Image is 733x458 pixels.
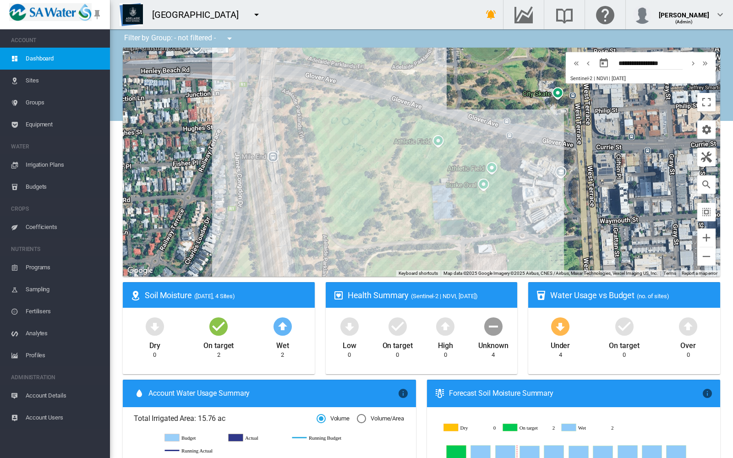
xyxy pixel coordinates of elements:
[699,58,711,69] button: icon-chevron-double-right
[549,315,571,337] md-icon: icon-arrow-down-bold-circle
[701,124,712,135] md-icon: icon-cog
[715,9,726,20] md-icon: icon-chevron-down
[217,351,220,359] div: 2
[492,351,495,359] div: 4
[26,216,103,238] span: Coefficients
[697,203,716,221] button: icon-select-all
[26,176,103,198] span: Budgets
[444,424,497,432] g: Dry
[680,337,696,351] div: Over
[144,315,166,337] md-icon: icon-arrow-down-bold-circle
[228,434,283,442] g: Actual
[663,271,676,276] a: Terms
[348,351,351,359] div: 0
[26,48,103,70] span: Dashboard
[687,58,699,69] button: icon-chevron-right
[637,293,669,300] span: (no. of sites)
[633,5,651,24] img: profile.jpg
[203,337,234,351] div: On target
[276,337,289,351] div: Wet
[659,7,709,16] div: [PERSON_NAME]
[582,58,594,69] button: icon-chevron-left
[559,351,562,359] div: 4
[697,93,716,111] button: Toggle fullscreen view
[9,3,92,21] img: SA_Water_LOGO.png
[443,271,658,276] span: Map data ©2025 Google Imagery ©2025 Airbus, CNES / Airbus, Maxar Technologies, Vexcel Imaging US,...
[697,175,716,194] button: icon-magnify
[149,337,160,351] div: Dry
[281,351,284,359] div: 2
[220,29,239,48] button: icon-menu-down
[583,58,593,69] md-icon: icon-chevron-left
[153,351,156,359] div: 0
[26,256,103,278] span: Programs
[623,351,626,359] div: 0
[26,114,103,136] span: Equipment
[675,19,693,24] span: (Admin)
[26,407,103,429] span: Account Users
[503,424,556,432] g: On target
[357,414,404,423] md-radio-button: Volume/Area
[701,207,712,218] md-icon: icon-select-all
[343,337,356,351] div: Low
[26,92,103,114] span: Groups
[697,229,716,247] button: Zoom in
[26,322,103,344] span: Analytes
[134,388,145,399] md-icon: icon-water
[145,289,307,301] div: Soil Moisture
[120,3,143,26] img: Z
[702,388,713,399] md-icon: icon-information
[594,9,616,20] md-icon: Click here for help
[383,337,413,351] div: On target
[682,271,717,276] a: Report a map error
[399,270,438,277] button: Keyboard shortcuts
[26,70,103,92] span: Sites
[396,351,399,359] div: 0
[688,58,698,69] md-icon: icon-chevron-right
[553,9,575,20] md-icon: Search the knowledge base
[11,139,103,154] span: WATER
[125,265,155,277] img: Google
[613,315,635,337] md-icon: icon-checkbox-marked-circle
[26,344,103,366] span: Profiles
[486,9,497,20] md-icon: icon-bell-ring
[677,315,699,337] md-icon: icon-arrow-up-bold-circle
[11,33,103,48] span: ACCOUNT
[700,58,710,69] md-icon: icon-chevron-double-right
[92,9,103,20] md-icon: icon-pin
[701,179,712,190] md-icon: icon-magnify
[438,337,453,351] div: High
[536,290,547,301] md-icon: icon-cup-water
[551,337,570,351] div: Under
[26,300,103,322] span: Fertilisers
[444,351,447,359] div: 0
[247,5,266,24] button: icon-menu-down
[208,315,230,337] md-icon: icon-checkbox-marked-circle
[550,289,713,301] div: Water Usage vs Budget
[317,414,350,423] md-radio-button: Volume
[224,33,235,44] md-icon: icon-menu-down
[482,5,500,24] button: icon-bell-ring
[125,265,155,277] a: Open this area in Google Maps (opens a new window)
[571,58,581,69] md-icon: icon-chevron-double-left
[570,58,582,69] button: icon-chevron-double-left
[609,76,625,82] span: | [DATE]
[595,54,613,72] button: md-calendar
[194,293,235,300] span: ([DATE], 4 Sites)
[26,278,103,300] span: Sampling
[609,337,639,351] div: On target
[26,385,103,407] span: Account Details
[411,293,477,300] span: (Sentinel-2 | NDVI, [DATE])
[697,120,716,139] button: icon-cog
[449,388,702,398] div: Forecast Soil Moisture Summary
[482,315,504,337] md-icon: icon-minus-circle
[398,388,409,399] md-icon: icon-information
[11,202,103,216] span: CROPS
[333,290,344,301] md-icon: icon-heart-box-outline
[148,388,398,398] span: Account Water Usage Summary
[11,242,103,256] span: NUTRIENTS
[563,424,615,432] g: Wet
[387,315,409,337] md-icon: icon-checkbox-marked-circle
[117,29,241,48] div: Filter by Group: - not filtered -
[164,434,219,442] g: Budget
